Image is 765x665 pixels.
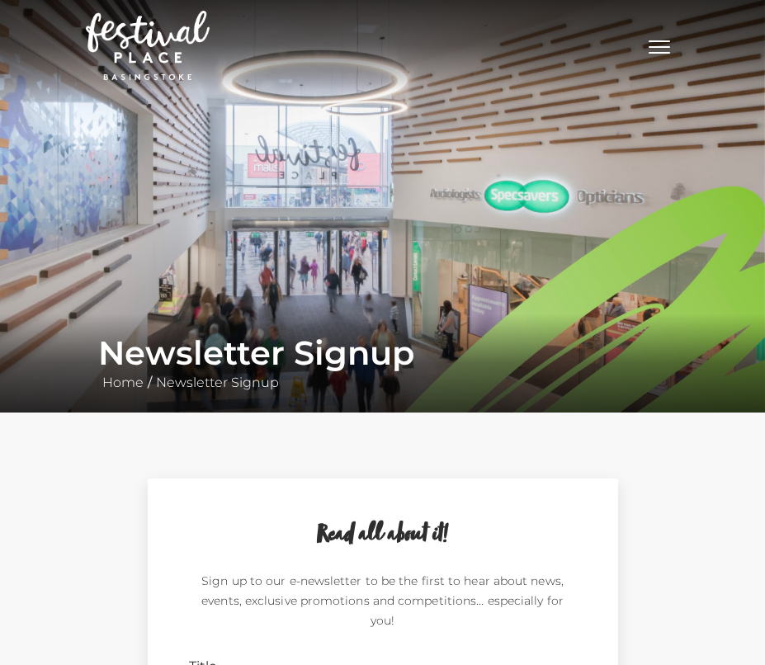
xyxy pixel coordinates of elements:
[98,333,668,373] h1: Newsletter Signup
[98,375,148,390] a: Home
[639,33,680,57] button: Toggle navigation
[189,571,577,637] p: Sign up to our e-newsletter to be the first to hear about news, events, exclusive promotions and ...
[86,11,210,80] img: Festival Place Logo
[152,375,283,390] a: Newsletter Signup
[86,333,680,393] div: /
[189,520,577,551] h2: Read all about it!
